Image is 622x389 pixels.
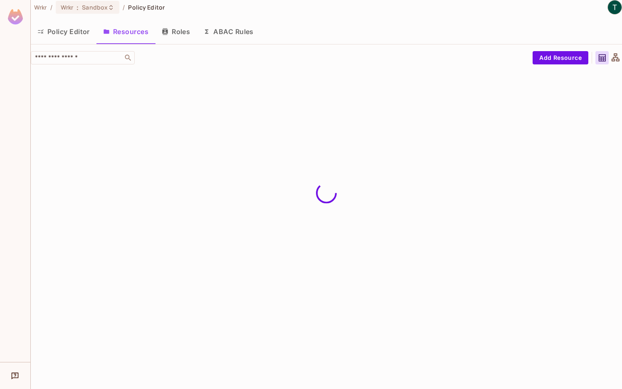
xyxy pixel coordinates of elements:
span: the active workspace [34,3,47,11]
li: / [123,3,125,11]
img: SReyMgAAAABJRU5ErkJggg== [8,9,23,25]
button: Add Resource [533,51,588,64]
button: ABAC Rules [197,21,260,42]
button: Roles [155,21,197,42]
span: Wrkr [61,3,74,11]
span: Policy Editor [128,3,165,11]
span: Sandbox [82,3,108,11]
li: / [50,3,52,11]
span: : [76,4,79,11]
div: Help & Updates [6,367,25,384]
button: Policy Editor [31,21,96,42]
img: Teerawat Prarom [608,0,622,14]
button: Resources [96,21,155,42]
